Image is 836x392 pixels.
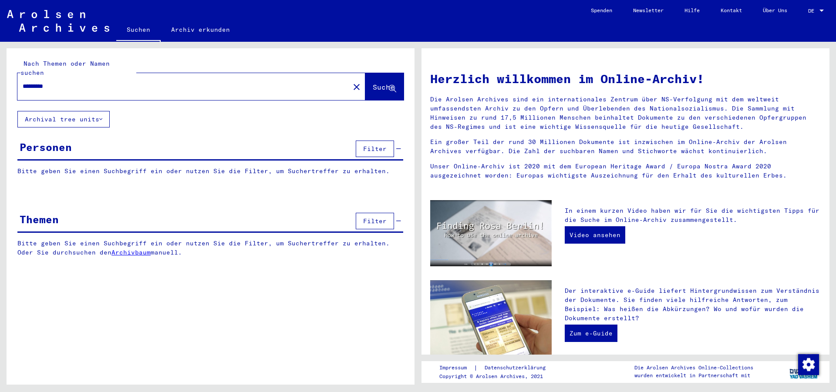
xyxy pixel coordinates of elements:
button: Filter [356,213,394,229]
button: Filter [356,141,394,157]
img: Zustimmung ändern [798,354,819,375]
p: Die Arolsen Archives sind ein internationales Zentrum über NS-Verfolgung mit dem weltweit umfasse... [430,95,821,131]
button: Archival tree units [17,111,110,127]
p: In einem kurzen Video haben wir für Sie die wichtigsten Tipps für die Suche im Online-Archiv zusa... [565,206,821,224]
img: eguide.jpg [430,280,552,361]
span: DE [808,8,818,14]
p: Copyright © Arolsen Archives, 2021 [439,372,556,380]
p: Bitte geben Sie einen Suchbegriff ein oder nutzen Sie die Filter, um Suchertreffer zu erhalten. [17,167,403,176]
p: Ein großer Teil der rund 30 Millionen Dokumente ist inzwischen im Online-Archiv der Arolsen Archi... [430,137,821,156]
a: Archivbaum [111,248,151,256]
a: Suchen [116,19,161,42]
a: Datenschutzerklärung [478,363,556,372]
span: Suche [373,83,394,91]
span: Filter [363,145,387,153]
div: Personen [20,139,72,155]
p: wurden entwickelt in Partnerschaft mit [634,372,753,379]
h1: Herzlich willkommen im Online-Archiv! [430,70,821,88]
mat-icon: close [351,82,362,92]
button: Suche [365,73,404,100]
p: Bitte geben Sie einen Suchbegriff ein oder nutzen Sie die Filter, um Suchertreffer zu erhalten. O... [17,239,404,257]
img: video.jpg [430,200,552,266]
a: Video ansehen [565,226,625,244]
span: Filter [363,217,387,225]
mat-label: Nach Themen oder Namen suchen [20,60,110,77]
div: Themen [20,211,59,227]
img: Arolsen_neg.svg [7,10,109,32]
p: Die Arolsen Archives Online-Collections [634,364,753,372]
a: Archiv erkunden [161,19,240,40]
p: Unser Online-Archiv ist 2020 mit dem European Heritage Award / Europa Nostra Award 2020 ausgezeic... [430,162,821,180]
img: yv_logo.png [788,361,820,382]
button: Clear [348,78,365,95]
a: Impressum [439,363,474,372]
div: | [439,363,556,372]
a: Zum e-Guide [565,325,617,342]
p: Der interaktive e-Guide liefert Hintergrundwissen zum Verständnis der Dokumente. Sie finden viele... [565,286,821,323]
